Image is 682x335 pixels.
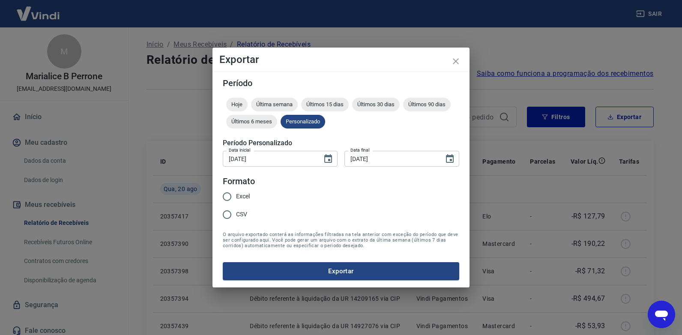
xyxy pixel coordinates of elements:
span: Personalizado [281,118,325,125]
iframe: Botão para abrir a janela de mensagens [648,301,675,328]
span: Últimos 30 dias [352,101,400,108]
span: O arquivo exportado conterá as informações filtradas na tela anterior com exceção do período que ... [223,232,459,248]
h5: Período [223,79,459,87]
h4: Exportar [219,54,463,65]
button: close [446,51,466,72]
span: Excel [236,192,250,201]
legend: Formato [223,175,255,188]
button: Choose date, selected date is 20 de ago de 2025 [441,150,458,167]
span: Últimos 6 meses [226,118,277,125]
input: DD/MM/YYYY [223,151,316,167]
span: Últimos 90 dias [403,101,451,108]
div: Hoje [226,98,248,111]
span: CSV [236,210,247,219]
div: Últimos 30 dias [352,98,400,111]
span: Últimos 15 dias [301,101,349,108]
label: Data final [350,147,370,153]
div: Personalizado [281,115,325,129]
input: DD/MM/YYYY [344,151,438,167]
div: Últimos 15 dias [301,98,349,111]
div: Últimos 6 meses [226,115,277,129]
span: Última semana [251,101,298,108]
label: Data inicial [229,147,251,153]
div: Últimos 90 dias [403,98,451,111]
span: Hoje [226,101,248,108]
button: Exportar [223,262,459,280]
div: Última semana [251,98,298,111]
h5: Período Personalizado [223,139,459,147]
button: Choose date, selected date is 20 de ago de 2025 [320,150,337,167]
